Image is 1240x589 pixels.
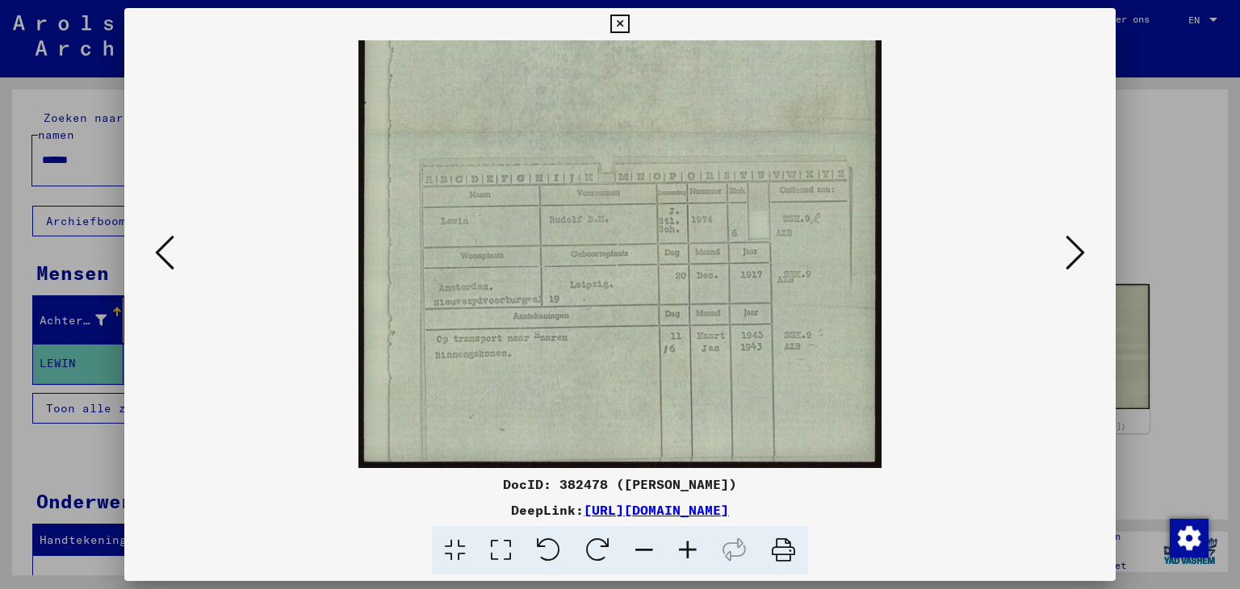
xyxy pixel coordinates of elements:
font: DeepLink: [511,502,584,518]
a: [URL][DOMAIN_NAME] [584,502,729,518]
font: DocID: 382478 ([PERSON_NAME]) [503,476,737,492]
img: Wijzigingstoestemming [1170,519,1209,558]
